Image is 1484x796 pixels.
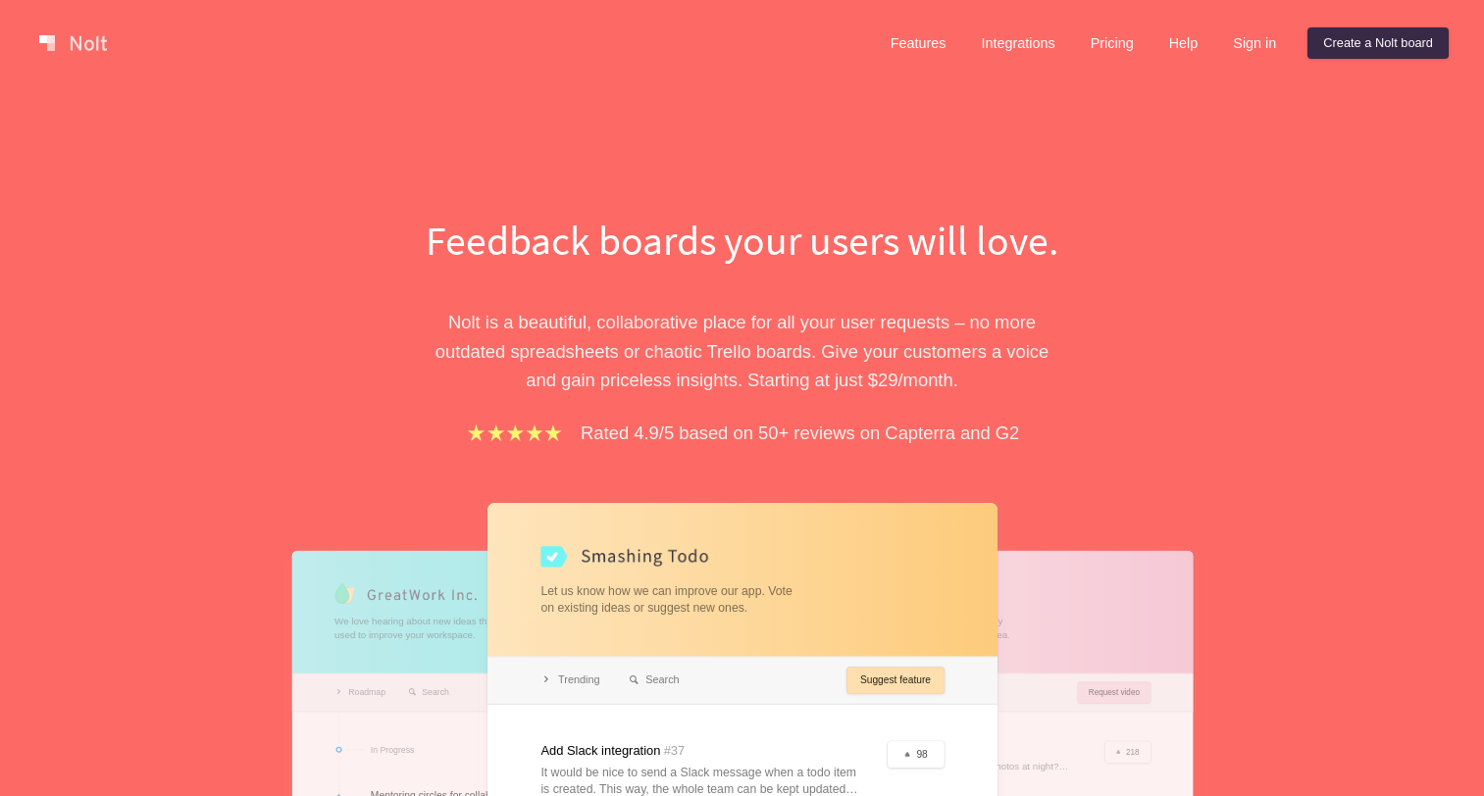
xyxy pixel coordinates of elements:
[1075,27,1150,59] a: Pricing
[1153,27,1214,59] a: Help
[1307,27,1449,59] a: Create a Nolt board
[965,27,1070,59] a: Integrations
[1217,27,1292,59] a: Sign in
[404,212,1081,269] h1: Feedback boards your users will love.
[465,422,565,444] img: stars.b067e34983.png
[581,419,1019,447] p: Rated 4.9/5 based on 50+ reviews on Capterra and G2
[875,27,962,59] a: Features
[404,308,1081,394] p: Nolt is a beautiful, collaborative place for all your user requests – no more outdated spreadshee...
